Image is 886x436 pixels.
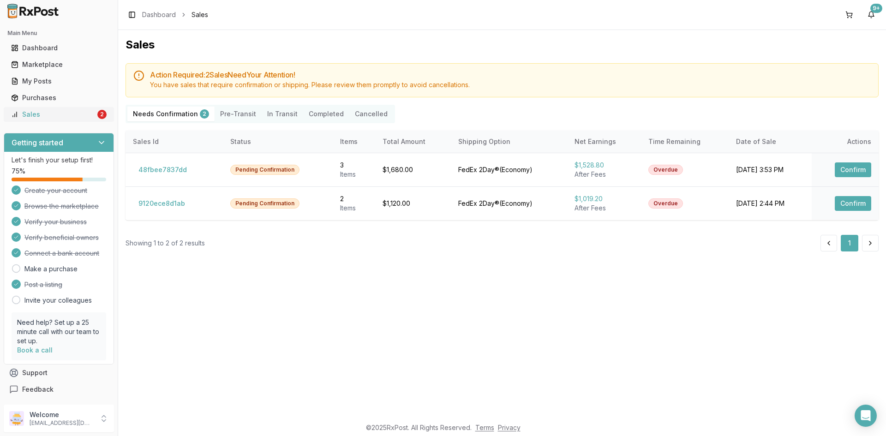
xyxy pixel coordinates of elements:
[17,318,101,346] p: Need help? Set up a 25 minute call with our team to set up.
[736,199,804,208] div: [DATE] 2:44 PM
[458,199,560,208] div: FedEx 2Day® ( Economy )
[498,424,521,431] a: Privacy
[648,165,683,175] div: Overdue
[133,162,192,177] button: 48fbee7837dd
[30,419,94,427] p: [EMAIL_ADDRESS][DOMAIN_NAME]
[4,364,114,381] button: Support
[126,131,223,153] th: Sales Id
[142,10,208,19] nav: breadcrumb
[126,37,879,52] h1: Sales
[340,203,368,213] div: Item s
[451,131,568,153] th: Shipping Option
[24,202,99,211] span: Browse the marketplace
[11,60,107,69] div: Marketplace
[575,161,634,170] div: $1,528.80
[333,131,375,153] th: Items
[7,40,110,56] a: Dashboard
[648,198,683,209] div: Overdue
[24,264,78,274] a: Make a purchase
[375,131,451,153] th: Total Amount
[11,93,107,102] div: Purchases
[17,346,53,354] a: Book a call
[7,106,110,123] a: Sales2
[729,131,811,153] th: Date of Sale
[575,194,634,203] div: $1,019.20
[4,4,63,18] img: RxPost Logo
[24,186,87,195] span: Create your account
[24,296,92,305] a: Invite your colleagues
[458,165,560,174] div: FedEx 2Day® ( Economy )
[736,165,804,174] div: [DATE] 3:53 PM
[12,167,25,176] span: 75 %
[126,239,205,248] div: Showing 1 to 2 of 2 results
[4,90,114,105] button: Purchases
[24,217,87,227] span: Verify your business
[475,424,494,431] a: Terms
[97,110,107,119] div: 2
[7,56,110,73] a: Marketplace
[215,107,262,121] button: Pre-Transit
[133,196,191,211] button: 9120ece8d1ab
[11,43,107,53] div: Dashboard
[24,233,99,242] span: Verify beneficial owners
[230,198,299,209] div: Pending Confirmation
[7,90,110,106] a: Purchases
[575,203,634,213] div: After Fees
[150,80,871,90] div: You have sales that require confirmation or shipping. Please review them promptly to avoid cancel...
[303,107,349,121] button: Completed
[567,131,641,153] th: Net Earnings
[841,235,858,251] button: 1
[383,199,443,208] div: $1,120.00
[835,196,871,211] button: Confirm
[855,405,877,427] div: Open Intercom Messenger
[223,131,333,153] th: Status
[4,381,114,398] button: Feedback
[12,137,63,148] h3: Getting started
[142,10,176,19] a: Dashboard
[7,73,110,90] a: My Posts
[9,411,24,426] img: User avatar
[262,107,303,121] button: In Transit
[7,30,110,37] h2: Main Menu
[340,170,368,179] div: Item s
[22,385,54,394] span: Feedback
[127,107,215,121] button: Needs Confirmation
[12,155,106,165] p: Let's finish your setup first!
[230,165,299,175] div: Pending Confirmation
[150,71,871,78] h5: Action Required: 2 Sale s Need Your Attention!
[4,57,114,72] button: Marketplace
[24,249,99,258] span: Connect a bank account
[835,162,871,177] button: Confirm
[4,107,114,122] button: Sales2
[870,4,882,13] div: 9+
[4,41,114,55] button: Dashboard
[11,77,107,86] div: My Posts
[383,165,443,174] div: $1,680.00
[4,74,114,89] button: My Posts
[864,7,879,22] button: 9+
[641,131,729,153] th: Time Remaining
[24,280,62,289] span: Post a listing
[192,10,208,19] span: Sales
[340,161,368,170] div: 3
[30,410,94,419] p: Welcome
[11,110,96,119] div: Sales
[812,131,879,153] th: Actions
[200,109,209,119] div: 2
[340,194,368,203] div: 2
[349,107,393,121] button: Cancelled
[575,170,634,179] div: After Fees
